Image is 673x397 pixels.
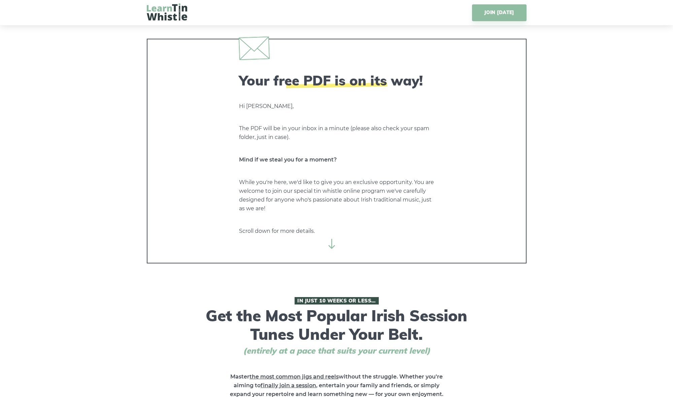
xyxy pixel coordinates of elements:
span: (entirely at a pace that suits your current level) [231,346,443,356]
h2: Your free PDF is on its way! [239,72,434,88]
p: Scroll down for more details. [239,227,434,236]
h1: Get the Most Popular Irish Session Tunes Under Your Belt. [204,297,470,356]
strong: Mind if we steal you for a moment? [239,156,337,163]
span: finally join a session [261,382,316,389]
img: LearnTinWhistle.com [147,3,187,21]
p: The PDF will be in your inbox in a minute (please also check your spam folder, just in case). [239,124,434,142]
p: Hi [PERSON_NAME], [239,102,434,111]
a: JOIN [DATE] [472,4,526,21]
span: In Just 10 Weeks or Less… [295,297,379,304]
p: While you're here, we'd like to give you an exclusive opportunity. You are welcome to join our sp... [239,178,434,213]
img: envelope.svg [238,36,269,60]
span: the most common jigs and reels [249,373,339,380]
